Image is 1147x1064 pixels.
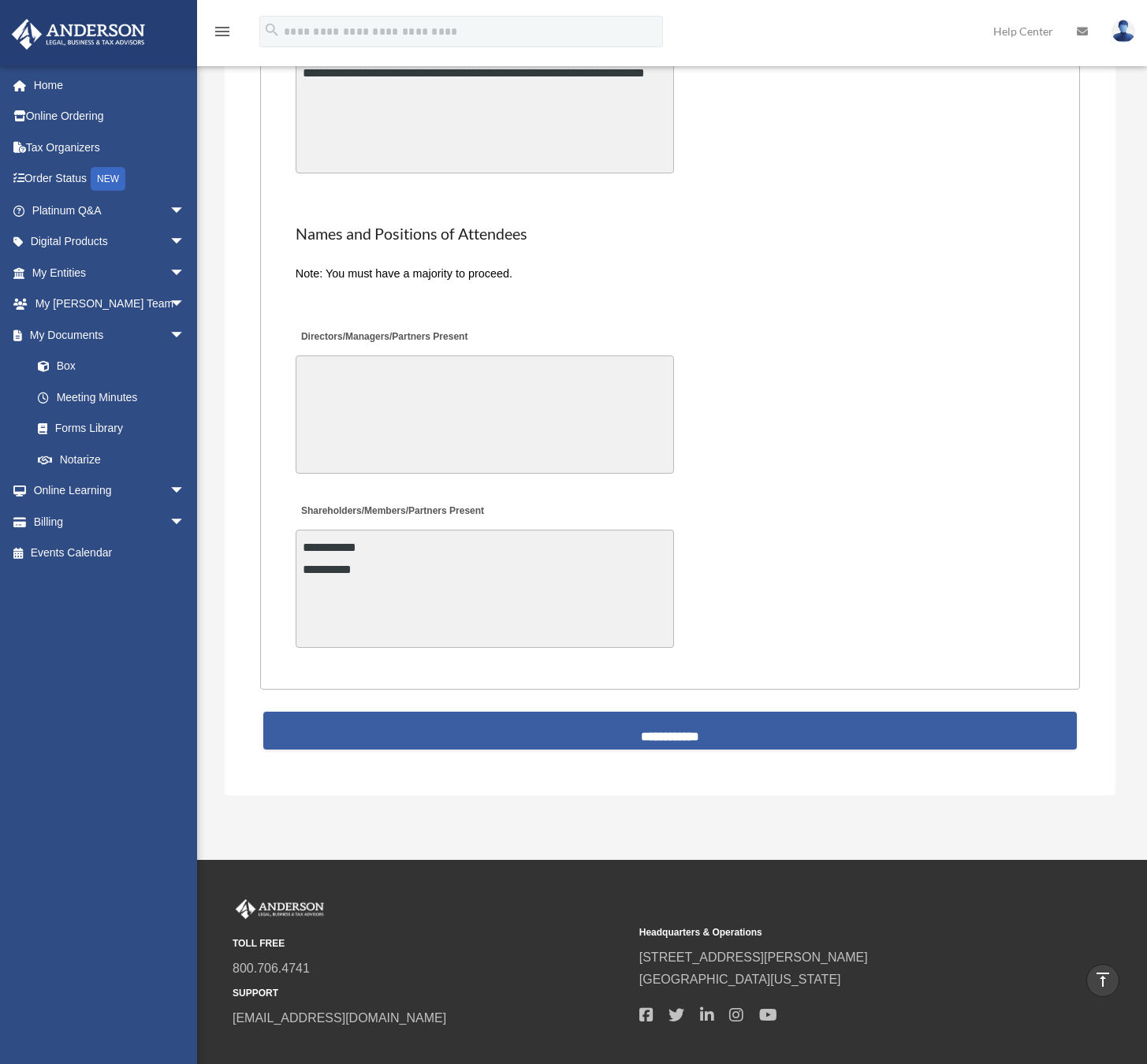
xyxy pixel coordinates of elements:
span: arrow_drop_down [169,506,201,538]
span: arrow_drop_down [169,257,201,289]
span: arrow_drop_down [169,195,201,227]
small: TOLL FREE [233,936,628,952]
a: Digital Productsarrow_drop_down [11,226,209,258]
small: Headquarters & Operations [639,924,1035,941]
img: Anderson Advisors Platinum Portal [233,899,327,920]
a: Home [11,69,209,101]
span: arrow_drop_down [169,288,201,321]
i: vertical_align_top [1093,970,1112,989]
a: Platinum Q&Aarrow_drop_down [11,195,209,226]
a: Notarize [22,444,209,475]
a: vertical_align_top [1086,964,1119,997]
a: My Entitiesarrow_drop_down [11,257,209,288]
a: Online Learningarrow_drop_down [11,475,209,507]
img: User Pic [1112,20,1135,43]
span: arrow_drop_down [169,226,201,259]
span: Note: You must have a majority to proceed. [296,267,512,280]
a: My [PERSON_NAME] Teamarrow_drop_down [11,288,209,320]
i: search [263,21,281,39]
a: [GEOGRAPHIC_DATA][US_STATE] [639,973,841,986]
span: arrow_drop_down [169,319,201,352]
img: Anderson Advisors Platinum Portal [7,19,150,50]
a: Box [22,351,209,382]
a: Order StatusNEW [11,163,209,195]
a: 800.706.4741 [233,962,310,975]
a: Tax Organizers [11,132,209,163]
label: Shareholders/Members/Partners Present [296,500,488,522]
a: Billingarrow_drop_down [11,506,209,538]
a: menu [213,28,232,41]
a: Events Calendar [11,538,209,569]
div: NEW [91,167,125,191]
a: [EMAIL_ADDRESS][DOMAIN_NAME] [233,1011,446,1025]
small: SUPPORT [233,985,628,1002]
a: Meeting Minutes [22,381,201,413]
a: Online Ordering [11,101,209,132]
h2: Names and Positions of Attendees [296,223,1045,245]
label: Directors/Managers/Partners Present [296,327,472,348]
a: [STREET_ADDRESS][PERSON_NAME] [639,951,868,964]
i: menu [213,22,232,41]
a: Forms Library [22,413,209,445]
span: arrow_drop_down [169,475,201,508]
a: My Documentsarrow_drop_down [11,319,209,351]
